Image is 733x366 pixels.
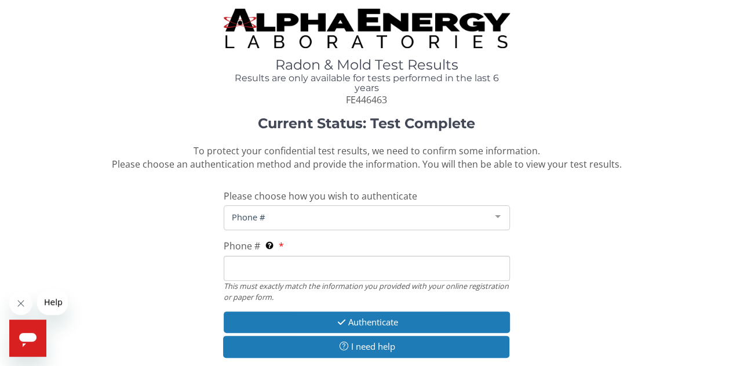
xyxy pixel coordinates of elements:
[224,9,510,48] img: TightCrop.jpg
[9,320,46,357] iframe: Button to launch messaging window
[9,292,32,315] iframe: Close message
[346,93,387,106] span: FE446463
[224,281,510,302] div: This must exactly match the information you provided with your online registration or paper form.
[258,115,475,132] strong: Current Status: Test Complete
[112,144,622,171] span: To protect your confidential test results, we need to confirm some information. Please choose an ...
[224,57,510,73] h1: Radon & Mold Test Results
[224,311,510,333] button: Authenticate
[224,73,510,93] h4: Results are only available for tests performed in the last 6 years
[37,289,68,315] iframe: Message from company
[224,190,417,202] span: Please choose how you wish to authenticate
[224,240,260,252] span: Phone #
[223,336,509,357] button: I need help
[229,211,486,223] span: Phone #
